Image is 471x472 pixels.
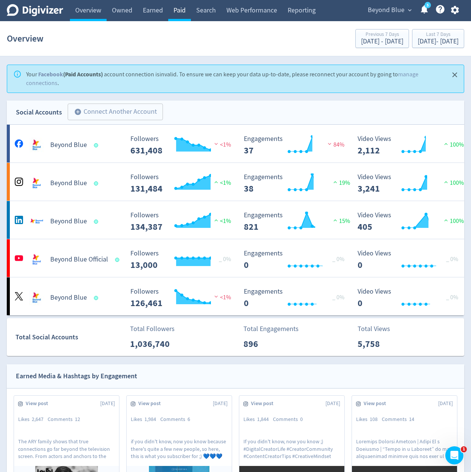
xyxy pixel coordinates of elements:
a: Connect Another Account [62,105,163,120]
p: 5,758 [358,337,401,351]
span: 100% [442,141,464,149]
span: 2,647 [32,416,43,422]
span: 1,844 [257,416,269,422]
span: <1% [212,179,231,187]
span: _ 0% [332,255,344,263]
h5: Beyond Blue [50,293,87,302]
span: Data last synced: 2 Oct 2025, 11:02pm (AEST) [115,258,122,262]
svg: Video Views 0 [354,288,467,308]
h5: Beyond Blue Official [50,255,108,264]
div: [DATE] - [DATE] [418,38,459,45]
svg: Followers --- [127,212,240,232]
span: [DATE] [438,400,453,407]
span: [DATE] [213,400,228,407]
p: The ARY family shows that true connections go far beyond the television screen. From actors and a... [18,438,115,459]
div: Likes [18,416,48,423]
div: Previous 7 Days [361,32,403,38]
span: 19% [332,179,350,187]
img: negative-performance.svg [212,141,220,147]
p: Total Engagements [243,324,299,334]
span: 6 [187,416,190,422]
button: Previous 7 Days[DATE] - [DATE] [355,29,409,48]
div: Total Social Accounts [15,332,125,343]
span: 1,984 [144,416,156,422]
p: Loremips Dolorsi Ametcon | Adipi El s Doeiusmo | “Tempo in u Laboreet” do ma aliquaenimad minimve... [356,438,453,459]
img: positive-performance.svg [332,179,339,185]
span: 14 [409,416,414,422]
img: positive-performance.svg [212,217,220,223]
span: Data last synced: 3 Oct 2025, 7:02am (AEST) [94,181,101,186]
svg: Video Views 3,241 [354,173,467,193]
img: negative-performance.svg [326,141,333,147]
a: Facebook [38,70,63,78]
img: Beyond Blue undefined [29,176,44,191]
span: 108 [370,416,378,422]
span: Data last synced: 2 Oct 2025, 6:02pm (AEST) [94,296,101,300]
iframe: Intercom live chat [445,446,463,464]
img: Beyond Blue Official undefined [29,252,44,267]
div: Earned Media & Hashtags by Engagement [16,371,137,382]
div: Comments [273,416,307,423]
svg: Engagements 0 [240,288,353,308]
a: Beyond Blue undefinedBeyond Blue Followers --- Followers 126,461 <1% Engagements 0 Engagements 0 ... [7,277,464,315]
h5: Beyond Blue [50,141,87,150]
img: positive-performance.svg [442,217,450,223]
h1: Overview [7,26,43,51]
text: 5 [427,3,429,8]
img: Beyond Blue undefined [29,138,44,153]
span: _ 0% [446,294,458,301]
div: Comments [160,416,194,423]
svg: Followers --- [127,250,240,270]
span: expand_more [406,7,413,14]
h5: Beyond Blue [50,217,87,226]
button: Beyond Blue [365,4,414,16]
a: Beyond Blue undefinedBeyond Blue Followers --- Followers 134,387 <1% Engagements 821 Engagements ... [7,201,464,239]
span: <1% [212,141,231,149]
span: _ 0% [219,255,231,263]
svg: Engagements 821 [240,212,353,232]
a: Beyond Blue undefinedBeyond Blue Followers --- Followers 631,408 <1% Engagements 37 Engagements 3... [7,125,464,162]
div: Likes [356,416,382,423]
div: Last 7 Days [418,32,459,38]
p: 896 [243,337,287,351]
svg: Engagements 0 [240,250,353,270]
img: negative-performance.svg [212,294,220,299]
span: 15% [332,217,350,225]
div: Comments [382,416,418,423]
p: If you didn't know, now you know ;) #DigitalCreatorLife #CreatorCommunity #ContentCreatorTips #Cr... [243,438,340,459]
div: [DATE] - [DATE] [361,38,403,45]
span: _ 0% [332,294,344,301]
p: Total Views [358,324,401,334]
p: Total Followers [130,324,175,334]
span: 84% [326,141,344,149]
span: add_circle [74,108,82,116]
svg: Engagements 38 [240,173,353,193]
button: Connect Another Account [68,104,163,120]
span: View post [26,400,52,407]
img: positive-performance.svg [442,179,450,185]
div: Likes [131,416,160,423]
div: Social Accounts [16,107,62,118]
strong: (Paid Accounts) [38,70,103,78]
span: <1% [212,294,231,301]
p: 1,036,740 [130,337,174,351]
svg: Video Views 405 [354,212,467,232]
img: Beyond Blue undefined [29,214,44,229]
button: Close [449,69,461,81]
a: Beyond Blue undefinedBeyond Blue Followers --- Followers 131,484 <1% Engagements 38 Engagements 3... [7,163,464,201]
span: 100% [442,217,464,225]
span: View post [364,400,390,407]
p: if you didn't know, now you know because there's quite a few new people, so here, this is what yo... [131,438,228,459]
div: Likes [243,416,273,423]
span: _ 0% [446,255,458,263]
button: Last 7 Days[DATE]- [DATE] [412,29,464,48]
span: [DATE] [100,400,115,407]
span: [DATE] [325,400,340,407]
span: 12 [75,416,80,422]
span: 100% [442,179,464,187]
svg: Engagements 37 [240,135,353,155]
svg: Followers --- [127,173,240,193]
svg: Followers --- [127,288,240,308]
span: Data last synced: 3 Oct 2025, 7:02am (AEST) [94,220,101,224]
svg: Video Views 2,112 [354,135,467,155]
